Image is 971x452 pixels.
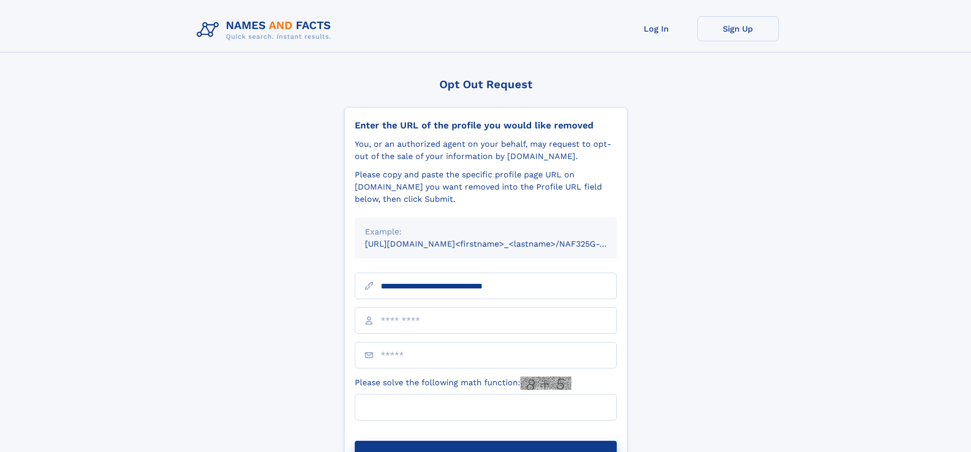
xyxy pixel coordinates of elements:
div: You, or an authorized agent on your behalf, may request to opt-out of the sale of your informatio... [355,138,617,163]
div: Opt Out Request [344,78,627,91]
div: Enter the URL of the profile you would like removed [355,120,617,131]
div: Please copy and paste the specific profile page URL on [DOMAIN_NAME] you want removed into the Pr... [355,169,617,205]
small: [URL][DOMAIN_NAME]<firstname>_<lastname>/NAF325G-xxxxxxxx [365,239,636,249]
img: Logo Names and Facts [193,16,339,44]
a: Sign Up [697,16,779,41]
a: Log In [616,16,697,41]
div: Example: [365,226,607,238]
label: Please solve the following math function: [355,377,571,390]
